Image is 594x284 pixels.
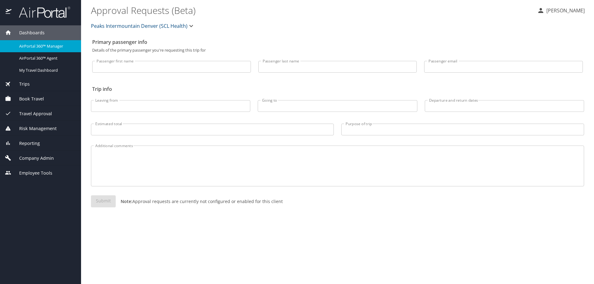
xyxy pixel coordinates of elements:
[121,198,132,204] strong: Note:
[19,43,74,49] span: AirPortal 360™ Manager
[11,125,57,132] span: Risk Management
[11,155,54,162] span: Company Admin
[535,5,587,16] button: [PERSON_NAME]
[11,95,44,102] span: Book Travel
[92,84,583,94] h2: Trip info
[91,22,187,30] span: Peaks Intermountain Denver (SCL Health)
[88,20,197,32] button: Peaks Intermountain Denver (SCL Health)
[116,198,283,205] p: Approval requests are currently not configured or enabled for this client
[11,29,45,36] span: Dashboards
[6,6,12,18] img: icon-airportal.png
[11,110,52,117] span: Travel Approval
[11,140,40,147] span: Reporting
[19,67,74,73] span: My Travel Dashboard
[92,37,583,47] h2: Primary passenger info
[19,55,74,61] span: AirPortal 360™ Agent
[11,81,30,87] span: Trips
[544,7,585,14] p: [PERSON_NAME]
[12,6,70,18] img: airportal-logo.png
[91,1,532,20] h1: Approval Requests (Beta)
[92,48,583,52] p: Details of the primary passenger you're requesting this trip for
[11,170,52,176] span: Employee Tools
